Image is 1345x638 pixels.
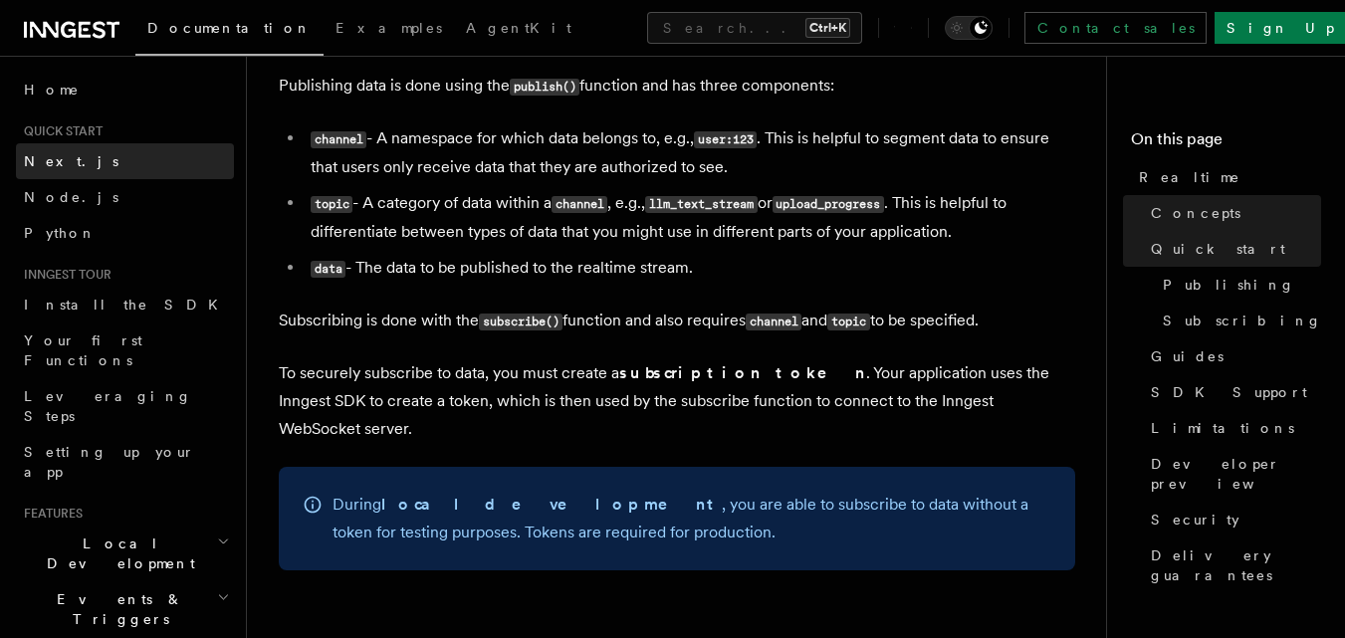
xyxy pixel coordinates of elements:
p: Publishing data is done using the function and has three components: [279,72,1075,101]
span: Leveraging Steps [24,388,192,424]
span: Publishing [1163,275,1295,295]
span: Security [1151,510,1239,530]
a: Next.js [16,143,234,179]
a: Contact sales [1024,12,1207,44]
button: Search...Ctrl+K [647,12,862,44]
a: Security [1143,502,1321,537]
a: Guides [1143,338,1321,374]
button: Toggle dark mode [945,16,993,40]
code: subscribe() [479,314,562,330]
span: Next.js [24,153,118,169]
code: topic [311,196,352,213]
span: Realtime [1139,167,1240,187]
span: Node.js [24,189,118,205]
code: channel [746,314,801,330]
a: Node.js [16,179,234,215]
a: Quick start [1143,231,1321,267]
li: - A namespace for which data belongs to, e.g., . This is helpful to segment data to ensure that u... [305,124,1075,181]
code: channel [311,131,366,148]
p: To securely subscribe to data, you must create a . Your application uses the Inngest SDK to creat... [279,359,1075,443]
span: SDK Support [1151,382,1307,402]
span: Setting up your app [24,444,195,480]
a: Documentation [135,6,324,56]
span: Install the SDK [24,297,230,313]
a: Concepts [1143,195,1321,231]
span: Local Development [16,533,217,573]
span: Concepts [1151,203,1240,223]
a: SDK Support [1143,374,1321,410]
a: Setting up your app [16,434,234,490]
span: Quick start [1151,239,1285,259]
kbd: Ctrl+K [805,18,850,38]
span: Inngest tour [16,267,112,283]
button: Events & Triggers [16,581,234,637]
span: Delivery guarantees [1151,545,1321,585]
a: Delivery guarantees [1143,537,1321,593]
span: Limitations [1151,418,1294,438]
a: AgentKit [454,6,583,54]
span: Guides [1151,346,1224,366]
a: Install the SDK [16,287,234,322]
li: - A category of data within a , e.g., or . This is helpful to differentiate between types of data... [305,189,1075,246]
span: Your first Functions [24,332,142,368]
a: Examples [324,6,454,54]
strong: subscription token [619,363,866,382]
p: During , you are able to subscribe to data without a token for testing purposes. Tokens are requi... [333,491,1051,546]
a: Developer preview [1143,446,1321,502]
h4: On this page [1131,127,1321,159]
code: upload_progress [773,196,884,213]
code: user:123 [694,131,757,148]
span: Home [24,80,80,100]
a: Publishing [1155,267,1321,303]
a: Limitations [1143,410,1321,446]
span: AgentKit [466,20,571,36]
a: Realtime [1131,159,1321,195]
code: channel [552,196,607,213]
code: llm_text_stream [645,196,757,213]
span: Events & Triggers [16,589,217,629]
p: Subscribing is done with the function and also requires and to be specified. [279,307,1075,335]
span: Documentation [147,20,312,36]
a: Your first Functions [16,322,234,378]
code: data [311,261,345,278]
span: Developer preview [1151,454,1321,494]
button: Local Development [16,526,234,581]
code: publish() [510,79,579,96]
strong: local development [381,495,722,514]
a: Leveraging Steps [16,378,234,434]
span: Features [16,506,83,522]
span: Quick start [16,123,103,139]
span: Subscribing [1163,311,1322,330]
a: Python [16,215,234,251]
span: Python [24,225,97,241]
a: Home [16,72,234,107]
a: Subscribing [1155,303,1321,338]
code: topic [827,314,869,330]
span: Examples [336,20,442,36]
li: - The data to be published to the realtime stream. [305,254,1075,283]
